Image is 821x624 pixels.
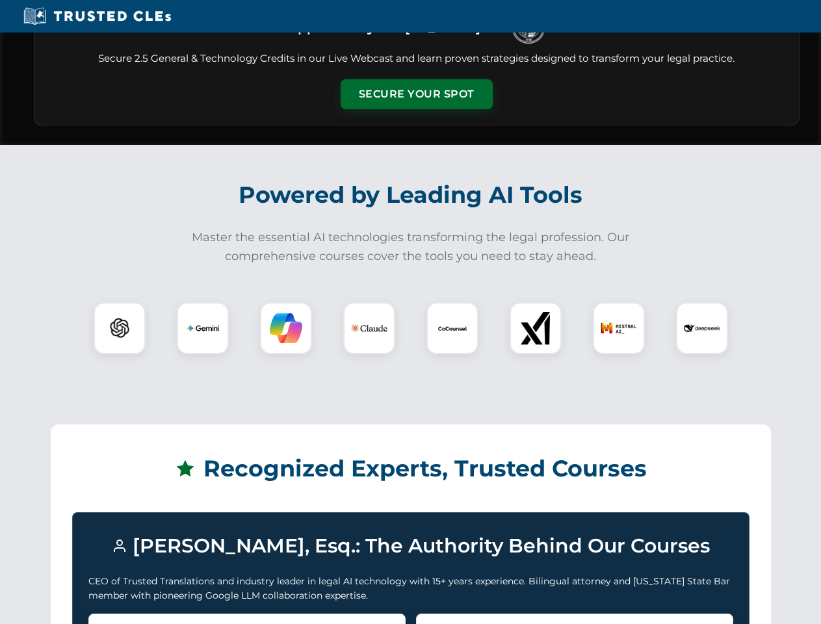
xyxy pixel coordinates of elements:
[183,228,638,266] p: Master the essential AI technologies transforming the legal profession. Our comprehensive courses...
[426,302,478,354] div: CoCounsel
[351,310,387,346] img: Claude Logo
[101,309,138,347] img: ChatGPT Logo
[51,172,771,218] h2: Powered by Leading AI Tools
[72,446,749,491] h2: Recognized Experts, Trusted Courses
[187,312,219,344] img: Gemini Logo
[50,51,783,66] p: Secure 2.5 General & Technology Credits in our Live Webcast and learn proven strategies designed ...
[270,312,302,344] img: Copilot Logo
[676,302,728,354] div: DeepSeek
[436,312,469,344] img: CoCounsel Logo
[94,302,146,354] div: ChatGPT
[20,6,175,26] img: Trusted CLEs
[601,310,637,346] img: Mistral AI Logo
[341,79,493,109] button: Secure Your Spot
[343,302,395,354] div: Claude
[88,528,733,564] h3: [PERSON_NAME], Esq.: The Authority Behind Our Courses
[88,574,733,603] p: CEO of Trusted Translations and industry leader in legal AI technology with 15+ years experience....
[519,312,552,344] img: xAI Logo
[260,302,312,354] div: Copilot
[510,302,562,354] div: xAI
[684,310,720,346] img: DeepSeek Logo
[177,302,229,354] div: Gemini
[593,302,645,354] div: Mistral AI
